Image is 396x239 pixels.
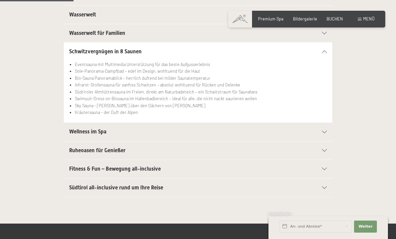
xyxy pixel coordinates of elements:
[75,68,327,74] li: Sole-Panorama-Dampfbad – edel im Design, wohltuend für die Haut
[69,184,163,191] span: Südtirol all-inclusive rund um Ihre Reise
[69,147,126,154] span: Ruheoasen für Genießer
[75,75,327,81] li: Bio-Sauna Panoramablick – herrlich duftend bei milder Saunatemperatur
[69,48,142,55] span: Schwitzvergnügen in 8 Saunen
[293,16,317,21] a: Bildergalerie
[258,16,284,21] a: Premium Spa
[363,16,375,21] span: Menü
[69,128,106,135] span: Wellness im Spa
[69,11,96,18] span: Wasserwelt
[327,16,343,21] a: BUCHEN
[75,88,327,95] li: Südtiroler Almhüttensauna im Freien, direkt am Naturbadeteich – ein Schwitztraum für Saunafans
[268,212,292,216] span: Schnellanfrage
[75,95,327,102] li: Swimsuit-Dress on-Biosauna im Hallenbadbereich – ideal für alle, die nicht nackt saunieren wollen
[69,30,125,36] span: Wasserwelt für Familien
[69,166,161,172] span: Fitness & Fun – Bewegung all-inclusive
[358,224,373,229] span: Weiter
[75,61,327,68] li: Eventsauna mit Multimedia Unterstützung für das beste Aufgusserlebnis
[354,221,377,233] button: Weiter
[75,109,327,116] li: Kräutersauna - der Duft der Alpen
[75,102,327,109] li: Sky Sauna - [PERSON_NAME] über den Dächern von [PERSON_NAME]
[75,81,327,88] li: Infrarot-Stollensauna für sanftes Schwitzen – absolut wohltuend für Rücken und Gelenke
